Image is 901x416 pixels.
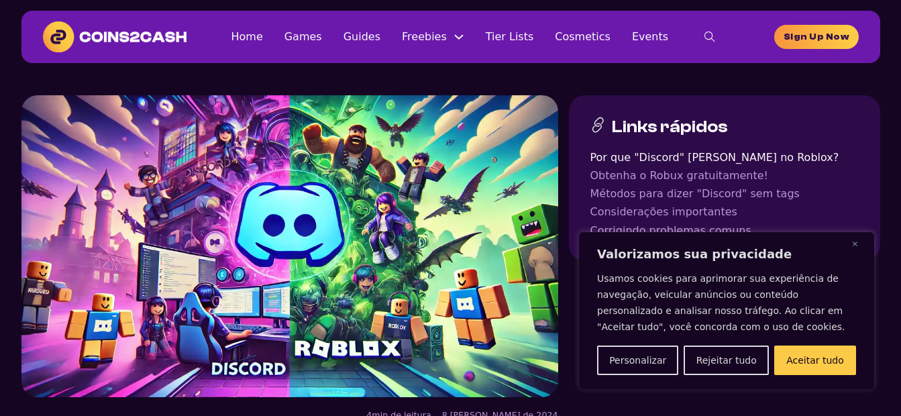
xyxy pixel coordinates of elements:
a: Home [231,28,262,46]
a: Considerações importantes [590,203,859,221]
button: toggle search [690,23,730,50]
img: Discórdia e Roblox [21,95,558,397]
button: Aceitar tudo [774,346,856,375]
button: Freebies Sub menu [454,32,464,42]
img: Fechar [852,241,858,247]
a: Corrigindo problemas comuns [590,221,859,240]
p: Usamos cookies para aprimorar sua experiência de navegação, veicular anúncios ou conteúdo persona... [597,270,856,335]
button: Personalizar [597,346,678,375]
a: Obtenha o Robux gratuitamente! [590,166,859,185]
a: Games [284,28,322,46]
p: Valorizamos sua privacidade [597,246,856,262]
a: homepage [774,25,858,49]
a: Cosmetics [555,28,611,46]
a: Guides [343,28,380,46]
div: Valorizamos sua privacidade [579,232,874,389]
nav: Índice [590,148,859,240]
img: Coins2Cash Logo [43,21,187,52]
button: Fechar [852,236,868,252]
a: Events [632,28,668,46]
a: Métodos para dizer "Discord" sem tags [590,185,859,203]
button: Rejeitar tudo [684,346,769,375]
a: Freebies [402,28,447,46]
a: Por que "Discord" [PERSON_NAME] no Roblox? [590,148,859,166]
a: Tier Lists [486,28,534,46]
h3: Links rápidos [612,117,728,138]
